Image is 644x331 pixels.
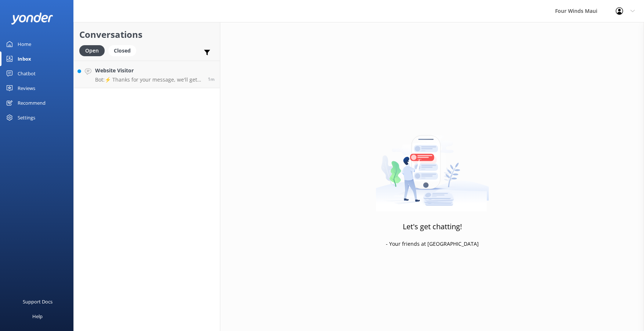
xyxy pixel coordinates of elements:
img: yonder-white-logo.png [11,12,53,25]
div: Open [79,45,105,56]
p: - Your friends at [GEOGRAPHIC_DATA] [386,240,479,248]
div: Recommend [18,96,46,110]
h2: Conversations [79,28,214,42]
img: artwork of a man stealing a conversation from at giant smartphone [376,120,489,212]
div: Reviews [18,81,35,96]
p: Bot: ⚡ Thanks for your message, we'll get back to you as soon as we can. Feel free to also call a... [95,76,202,83]
h3: Let's get chatting! [403,221,462,233]
div: Home [18,37,31,51]
h4: Website Visitor [95,66,202,75]
a: Website VisitorBot:⚡ Thanks for your message, we'll get back to you as soon as we can. Feel free ... [74,61,220,88]
div: Support Docs [23,294,53,309]
div: Help [32,309,43,324]
div: Inbox [18,51,31,66]
div: Settings [18,110,35,125]
div: Chatbot [18,66,36,81]
a: Open [79,46,108,54]
div: Closed [108,45,136,56]
a: Closed [108,46,140,54]
span: Aug 29 2025 09:02am (UTC -10:00) Pacific/Honolulu [208,76,214,82]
